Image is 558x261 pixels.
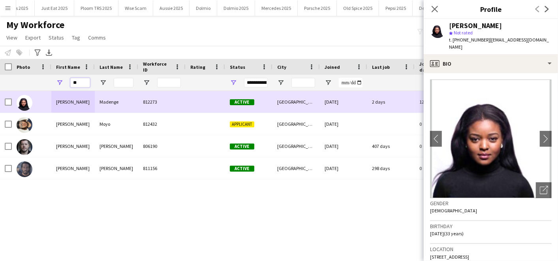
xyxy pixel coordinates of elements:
span: Status [230,64,245,70]
app-action-btn: Advanced filters [33,48,42,57]
div: 0 [415,157,466,179]
button: Ploom TRS 2025 [74,0,118,16]
div: 0 [415,135,466,157]
button: Denza 2025 [413,0,449,16]
span: Status [49,34,64,41]
img: Marley Moyo [17,117,32,133]
img: Marlene Madenge [17,95,32,111]
div: 812432 [138,113,186,135]
div: [DATE] [320,135,367,157]
div: Bio [424,54,558,73]
span: Jobs (last 90 days) [419,61,452,73]
h3: Profile [424,4,558,14]
div: [PERSON_NAME] [449,22,502,29]
span: Rating [190,64,205,70]
a: View [3,32,21,43]
div: 806190 [138,135,186,157]
div: Moyo [95,113,138,135]
span: Applicant [230,121,254,127]
button: Pepsi 2025 [379,0,413,16]
input: First Name Filter Input [70,78,90,87]
button: Open Filter Menu [230,79,237,86]
div: [PERSON_NAME] [51,157,95,179]
button: Dolmio [190,0,217,16]
div: 0 [415,113,466,135]
input: Workforce ID Filter Input [157,78,181,87]
button: Just Eat 2025 [35,0,74,16]
span: Active [230,99,254,105]
div: [GEOGRAPHIC_DATA] [272,113,320,135]
div: [PERSON_NAME] [95,157,138,179]
span: My Workforce [6,19,64,31]
div: [PERSON_NAME] [51,91,95,113]
button: Open Filter Menu [100,79,107,86]
button: Open Filter Menu [143,79,150,86]
span: Joined [325,64,340,70]
button: Open Filter Menu [277,79,284,86]
span: [STREET_ADDRESS] [430,254,469,260]
div: [GEOGRAPHIC_DATA] [272,135,320,157]
div: 407 days [367,135,415,157]
div: [GEOGRAPHIC_DATA] [272,157,320,179]
div: Open photos pop-in [536,182,552,198]
a: Status [45,32,67,43]
button: Mercedes 2025 [255,0,298,16]
span: Active [230,144,254,149]
button: Dolmio 2025 [217,0,255,16]
a: Comms [85,32,109,43]
span: Active [230,166,254,172]
div: [PERSON_NAME] [51,135,95,157]
input: City Filter Input [291,78,315,87]
input: Last Name Filter Input [114,78,133,87]
span: [DEMOGRAPHIC_DATA] [430,208,477,214]
span: Not rated [454,30,473,36]
div: 12 [415,91,466,113]
div: Madenge [95,91,138,113]
span: City [277,64,286,70]
button: Aussie 2025 [153,0,190,16]
input: Joined Filter Input [339,78,363,87]
span: Last Name [100,64,123,70]
div: 2 days [367,91,415,113]
div: [GEOGRAPHIC_DATA] [272,91,320,113]
h3: Location [430,246,552,253]
div: [DATE] [320,157,367,179]
a: Tag [69,32,83,43]
img: Marlon Stewart [17,161,32,177]
span: [DATE] (33 years) [430,231,464,236]
span: Photo [17,64,30,70]
span: Export [25,34,41,41]
button: Old Spice 2025 [337,0,379,16]
a: Export [22,32,44,43]
div: 812273 [138,91,186,113]
div: [DATE] [320,113,367,135]
span: | [EMAIL_ADDRESS][DOMAIN_NAME] [449,37,549,50]
button: Open Filter Menu [56,79,63,86]
span: Comms [88,34,106,41]
img: Crew avatar or photo [430,79,552,198]
span: First Name [56,64,80,70]
button: Porsche 2025 [298,0,337,16]
div: [PERSON_NAME] [95,135,138,157]
img: Marlon Moore [17,139,32,155]
span: t. [PHONE_NUMBER] [449,37,490,43]
span: Tag [72,34,80,41]
span: Workforce ID [143,61,171,73]
app-action-btn: Export XLSX [44,48,54,57]
button: Wise Scam [118,0,153,16]
div: [PERSON_NAME] [51,113,95,135]
h3: Gender [430,200,552,207]
span: Last job [372,64,390,70]
div: 298 days [367,157,415,179]
span: View [6,34,17,41]
h3: Birthday [430,223,552,230]
button: Open Filter Menu [325,79,332,86]
div: [DATE] [320,91,367,113]
div: 811156 [138,157,186,179]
